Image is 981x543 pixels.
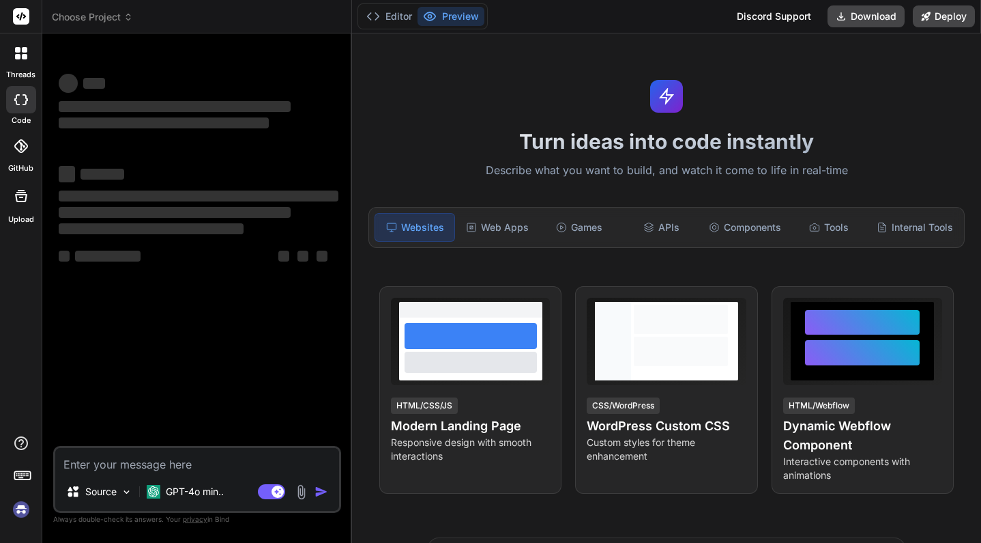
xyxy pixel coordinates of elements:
span: ‌ [59,223,244,234]
div: HTML/Webflow [783,398,855,414]
div: CSS/WordPress [587,398,660,414]
img: attachment [293,484,309,500]
span: ‌ [278,251,289,262]
span: ‌ [59,207,291,218]
span: ‌ [59,101,291,112]
span: ‌ [59,166,75,182]
span: ‌ [59,117,269,128]
div: HTML/CSS/JS [391,398,458,414]
div: Websites [375,213,455,242]
div: Components [703,213,787,242]
label: threads [6,69,35,81]
button: Editor [361,7,418,26]
h4: Modern Landing Page [391,417,550,436]
span: ‌ [75,251,141,262]
span: Choose Project [52,10,133,24]
div: Tools [789,213,868,242]
span: ‌ [59,191,338,201]
label: Upload [8,214,34,225]
div: Web Apps [458,213,537,242]
p: GPT-4o min.. [166,485,224,499]
span: ‌ [83,78,105,89]
button: Download [828,5,905,27]
div: Discord Support [729,5,819,27]
p: Custom styles for theme enhancement [587,436,746,463]
img: Pick Models [121,486,132,498]
label: code [12,115,31,126]
h4: Dynamic Webflow Component [783,417,942,455]
span: ‌ [317,251,327,262]
span: ‌ [297,251,308,262]
img: icon [314,485,328,499]
img: signin [10,498,33,521]
h4: WordPress Custom CSS [587,417,746,436]
p: Interactive components with animations [783,455,942,482]
span: privacy [183,515,207,523]
div: Games [540,213,619,242]
div: Internal Tools [871,213,958,242]
label: GitHub [8,163,33,174]
button: Preview [418,7,484,26]
p: Responsive design with smooth interactions [391,436,550,463]
div: APIs [621,213,701,242]
span: ‌ [80,169,124,180]
p: Source [85,485,117,499]
p: Describe what you want to build, and watch it come to life in real-time [360,162,973,180]
h1: Turn ideas into code instantly [360,129,973,154]
p: Always double-check its answers. Your in Bind [53,513,341,526]
span: ‌ [59,251,70,262]
img: GPT-4o mini [147,485,160,499]
button: Deploy [913,5,975,27]
span: ‌ [59,74,78,93]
